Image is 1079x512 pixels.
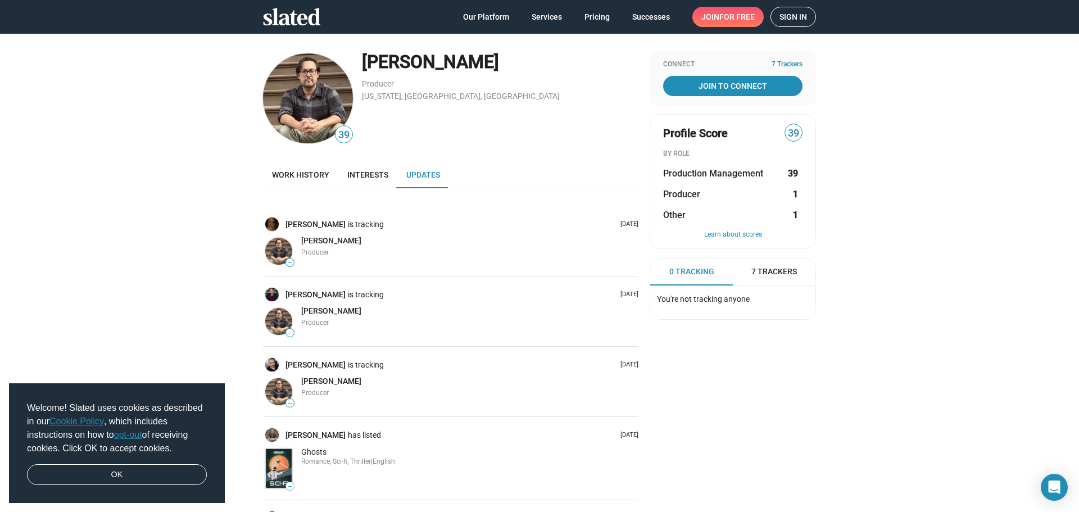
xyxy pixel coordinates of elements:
a: [PERSON_NAME] [301,235,361,246]
span: Successes [632,7,670,27]
span: for free [719,7,755,27]
a: Updates [397,161,449,188]
p: [DATE] [616,431,638,439]
a: Pricing [575,7,619,27]
img: Steven Carbajal [265,378,292,405]
span: Welcome! Slated uses cookies as described in our , which includes instructions on how to of recei... [27,401,207,455]
a: Join To Connect [663,76,803,96]
span: Interests [347,170,388,179]
span: Updates [406,170,440,179]
span: Pricing [584,7,610,27]
span: Work history [272,170,329,179]
span: 39 [785,126,802,141]
a: [PERSON_NAME] [301,376,361,387]
span: Producer [301,389,329,397]
img: Steven Carbajal [263,53,353,143]
strong: 1 [793,209,798,221]
span: | [371,457,373,465]
p: [DATE] [616,291,638,299]
span: Our Platform [463,7,509,27]
span: — [286,483,294,490]
span: Production Management [663,167,763,179]
span: [PERSON_NAME] [301,306,361,315]
a: dismiss cookie message [27,464,207,486]
a: opt-out [114,430,142,439]
a: [PERSON_NAME] [285,360,348,370]
div: Open Intercom Messenger [1041,474,1068,501]
div: Connect [663,60,803,69]
a: Successes [623,7,679,27]
span: Producer [301,319,329,327]
span: [PERSON_NAME] [301,377,361,386]
div: [PERSON_NAME] [362,50,638,74]
a: Services [523,7,571,27]
span: Producer [301,248,329,256]
img: Steven Carbajal [265,428,279,442]
div: BY ROLE [663,149,803,158]
span: Profile Score [663,126,728,141]
img: Ghosts [265,448,292,488]
strong: 1 [793,188,798,200]
span: is tracking [348,360,386,370]
a: Work history [263,161,338,188]
span: Sign in [779,7,807,26]
span: Producer [663,188,700,200]
img: Ricardo Patiño [265,288,279,301]
span: Romance, Sci-fi, Thriller [301,457,371,465]
div: cookieconsent [9,383,225,504]
span: is tracking [348,219,386,230]
p: [DATE] [616,220,638,229]
span: Join To Connect [665,76,800,96]
a: [PERSON_NAME] [285,289,348,300]
span: Join [701,7,755,27]
span: has listed [348,430,383,441]
img: Jordan Tate [265,218,279,231]
a: [PERSON_NAME] [285,219,348,230]
a: Our Platform [454,7,518,27]
strong: 39 [788,167,798,179]
a: [PERSON_NAME] [301,306,361,316]
p: [DATE] [616,361,638,369]
img: Steven Carbajal [265,238,292,265]
a: Producer [362,79,394,88]
span: Other [663,209,686,221]
a: Joinfor free [692,7,764,27]
span: 7 Trackers [751,266,797,277]
span: — [286,260,294,266]
span: 7 Trackers [772,60,803,69]
a: [PERSON_NAME] [285,430,348,441]
img: Steven Carbajal [265,308,292,335]
span: 0 Tracking [669,266,714,277]
span: — [286,400,294,406]
a: Cookie Policy [49,416,104,426]
span: Ghosts [301,447,327,456]
span: — [286,330,294,336]
a: Interests [338,161,397,188]
a: [US_STATE], [GEOGRAPHIC_DATA], [GEOGRAPHIC_DATA] [362,92,560,101]
button: Learn about scores [663,230,803,239]
a: Sign in [770,7,816,27]
span: 39 [336,128,352,143]
span: English [373,457,395,465]
img: Ty Granderson Jones [265,358,279,371]
span: You're not tracking anyone [657,294,750,303]
span: Services [532,7,562,27]
span: [PERSON_NAME] [301,236,361,245]
span: is tracking [348,289,386,300]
